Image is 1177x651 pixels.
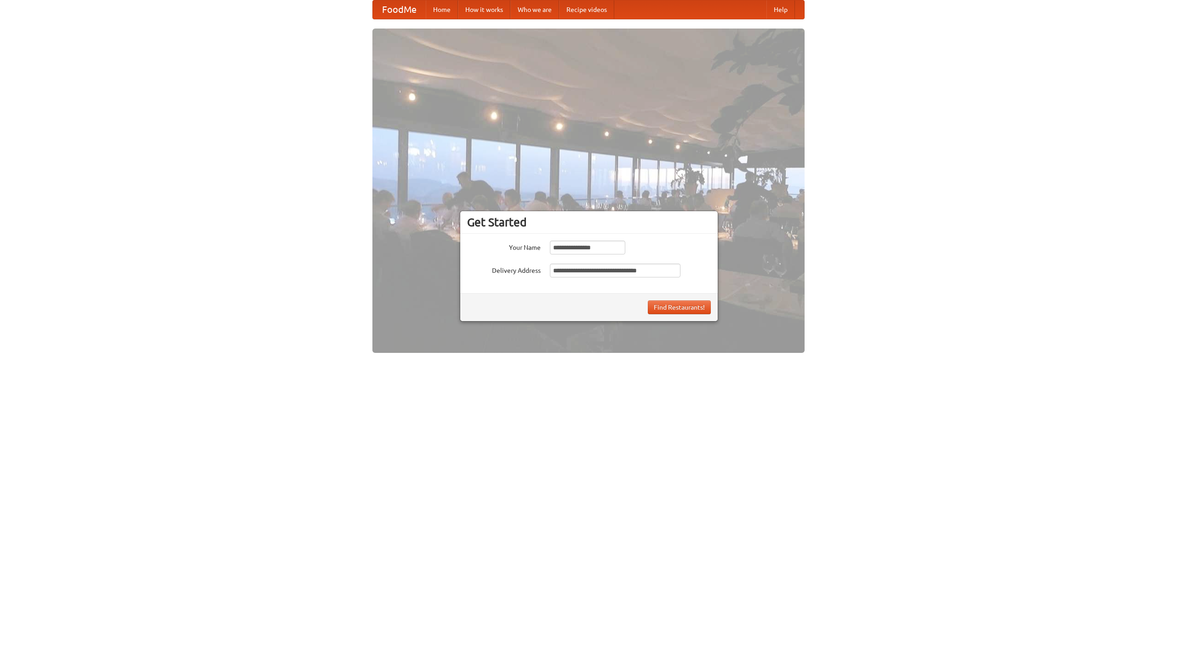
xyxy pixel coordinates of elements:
a: FoodMe [373,0,426,19]
button: Find Restaurants! [648,300,711,314]
label: Delivery Address [467,264,541,275]
a: How it works [458,0,510,19]
a: Recipe videos [559,0,614,19]
a: Help [766,0,795,19]
a: Who we are [510,0,559,19]
label: Your Name [467,241,541,252]
a: Home [426,0,458,19]
h3: Get Started [467,215,711,229]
